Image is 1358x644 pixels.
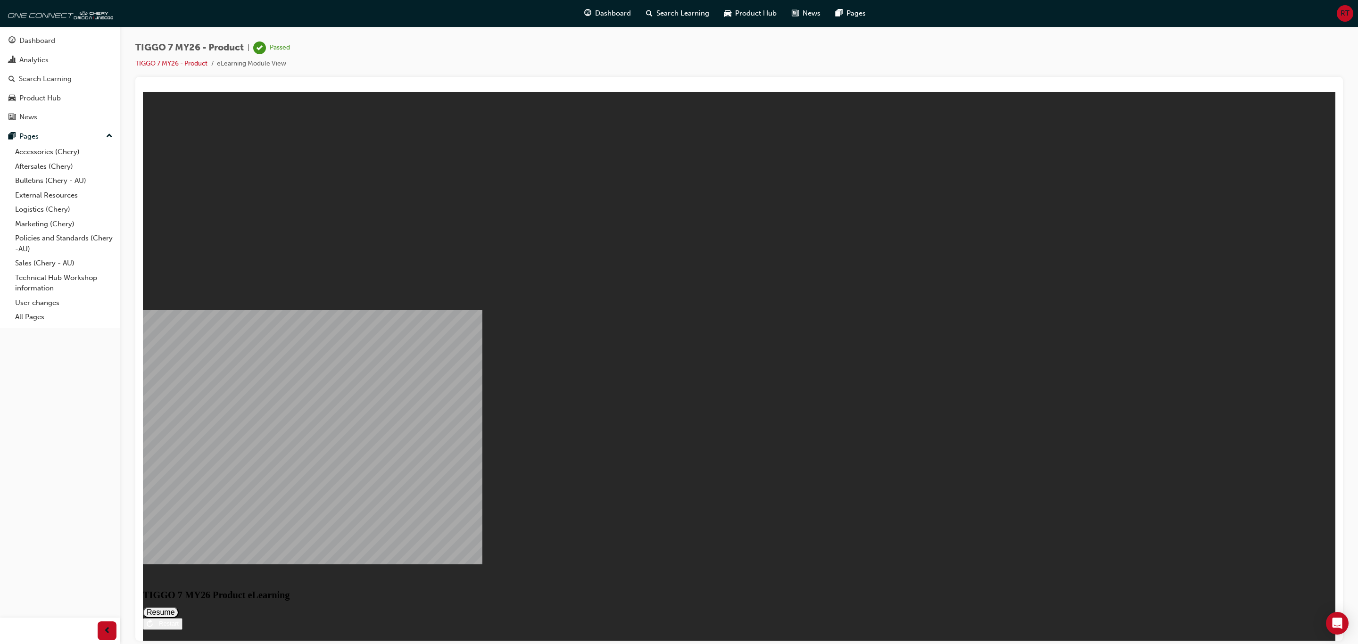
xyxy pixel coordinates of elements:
a: Search Learning [4,70,116,88]
a: Marketing (Chery) [11,217,116,231]
span: guage-icon [8,37,16,45]
a: car-iconProduct Hub [717,4,784,23]
a: User changes [11,296,116,310]
a: guage-iconDashboard [577,4,638,23]
a: Sales (Chery - AU) [11,256,116,271]
div: Dashboard [19,35,55,46]
a: Policies and Standards (Chery -AU) [11,231,116,256]
span: Dashboard [595,8,631,19]
span: prev-icon [104,625,111,637]
a: Analytics [4,51,116,69]
a: Logistics (Chery) [11,202,116,217]
span: RT [1341,8,1350,19]
span: Pages [846,8,866,19]
span: | [248,42,249,53]
div: Pages [19,131,39,142]
span: news-icon [792,8,799,19]
button: Pages [4,128,116,145]
span: search-icon [646,8,653,19]
span: up-icon [106,130,113,142]
span: Search Learning [656,8,709,19]
a: TIGGO 7 MY26 - Product [135,59,207,67]
a: news-iconNews [784,4,828,23]
span: News [803,8,820,19]
span: chart-icon [8,56,16,65]
a: News [4,108,116,126]
span: TIGGO 7 MY26 - Product [135,42,244,53]
div: Search Learning [19,74,72,84]
img: oneconnect [5,4,113,23]
a: Aftersales (Chery) [11,159,116,174]
a: search-iconSearch Learning [638,4,717,23]
a: pages-iconPages [828,4,873,23]
li: eLearning Module View [217,58,286,69]
span: news-icon [8,113,16,122]
div: Analytics [19,55,49,66]
span: learningRecordVerb_PASS-icon [253,41,266,54]
button: DashboardAnalyticsSearch LearningProduct HubNews [4,30,116,128]
div: Product Hub [19,93,61,104]
span: guage-icon [584,8,591,19]
a: Product Hub [4,90,116,107]
a: All Pages [11,310,116,324]
a: Dashboard [4,32,116,50]
button: RT [1337,5,1353,22]
span: car-icon [8,94,16,103]
span: pages-icon [8,132,16,141]
div: Passed [270,43,290,52]
div: News [19,112,37,123]
span: pages-icon [836,8,843,19]
span: Product Hub [735,8,777,19]
a: Technical Hub Workshop information [11,271,116,296]
a: Bulletins (Chery - AU) [11,173,116,188]
div: Open Intercom Messenger [1326,612,1349,635]
span: car-icon [724,8,731,19]
a: Accessories (Chery) [11,145,116,159]
span: search-icon [8,75,15,83]
a: External Resources [11,188,116,203]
